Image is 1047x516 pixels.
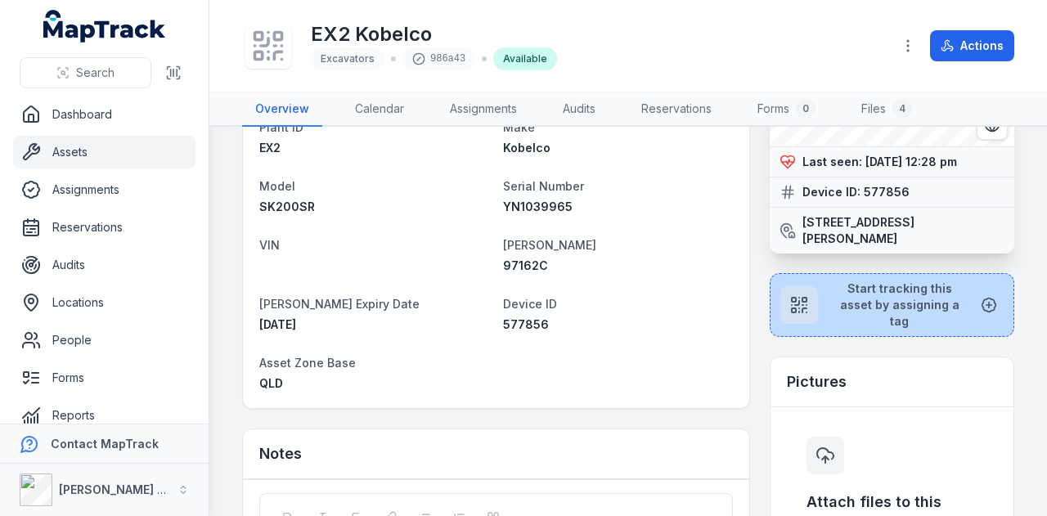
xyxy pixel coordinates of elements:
span: EX2 [259,141,281,155]
span: [DATE] 12:28 pm [865,155,957,168]
h3: Pictures [787,370,847,393]
span: Kobelco [503,141,550,155]
a: Assignments [13,173,195,206]
strong: Last seen: [802,154,862,170]
strong: [STREET_ADDRESS][PERSON_NAME] [802,214,1004,247]
a: MapTrack [43,10,166,43]
a: Overview [242,92,322,127]
h3: Notes [259,442,302,465]
span: [PERSON_NAME] Expiry Date [259,297,420,311]
a: Forms0 [744,92,829,127]
a: Files4 [848,92,925,127]
span: Start tracking this asset by assigning a tag [831,280,968,330]
button: Actions [930,30,1014,61]
span: SK200SR [259,200,315,213]
span: Make [503,120,535,134]
span: YN1039965 [503,200,573,213]
a: Forms [13,361,195,394]
div: Available [493,47,557,70]
span: VIN [259,238,280,252]
a: Audits [550,92,609,127]
span: Serial Number [503,179,584,193]
span: 577856 [503,317,549,331]
strong: Contact MapTrack [51,437,159,451]
span: Model [259,179,295,193]
div: 4 [892,99,912,119]
button: Start tracking this asset by assigning a tag [770,273,1014,337]
span: 97162C [503,258,548,272]
span: [PERSON_NAME] [503,238,596,252]
span: Device ID [503,297,557,311]
strong: Device ID: [802,184,861,200]
a: Reports [13,399,195,432]
div: 986a43 [402,47,475,70]
time: 15/09/2026, 10:00:00 am [259,317,296,331]
strong: 577856 [864,184,910,200]
span: Asset Zone Base [259,356,356,370]
a: Reservations [13,211,195,244]
a: People [13,324,195,357]
a: Calendar [342,92,417,127]
span: Search [76,65,115,81]
span: Excavators [321,52,375,65]
a: Assets [13,136,195,168]
time: 04/09/2025, 12:28:46 pm [865,155,957,168]
span: Plant ID [259,120,303,134]
span: QLD [259,376,283,390]
a: Audits [13,249,195,281]
h1: EX2 Kobelco [311,21,557,47]
a: Locations [13,286,195,319]
button: Search [20,57,151,88]
a: Dashboard [13,98,195,131]
div: 0 [796,99,816,119]
a: Reservations [628,92,725,127]
strong: [PERSON_NAME] Group [59,482,193,496]
a: Assignments [437,92,530,127]
span: [DATE] [259,317,296,331]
